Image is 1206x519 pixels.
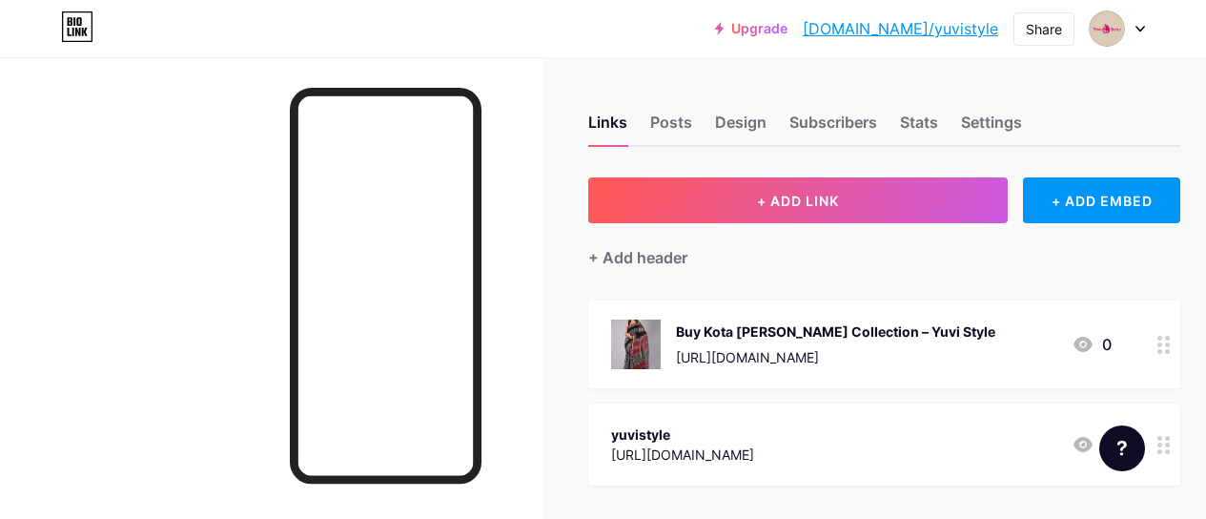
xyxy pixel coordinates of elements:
[650,111,692,145] div: Posts
[1072,333,1112,356] div: 0
[611,445,754,465] div: [URL][DOMAIN_NAME]
[676,347,995,367] div: [URL][DOMAIN_NAME]
[789,111,877,145] div: Subscribers
[611,425,754,445] div: yuvistyle
[1089,10,1125,47] img: yuvistyle
[676,322,995,342] div: Buy Kota [PERSON_NAME] Collection – Yuvi Style
[757,193,839,209] span: + ADD LINK
[715,111,767,145] div: Design
[588,246,687,269] div: + Add header
[588,177,1008,223] button: + ADD LINK
[1072,433,1112,456] div: 0
[803,17,998,40] a: [DOMAIN_NAME]/yuvistyle
[1026,19,1062,39] div: Share
[588,111,627,145] div: Links
[611,320,661,369] img: Buy Kota Doriya Saree Collection – Yuvi Style
[961,111,1022,145] div: Settings
[1023,177,1180,223] div: + ADD EMBED
[715,21,787,36] a: Upgrade
[900,111,938,145] div: Stats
